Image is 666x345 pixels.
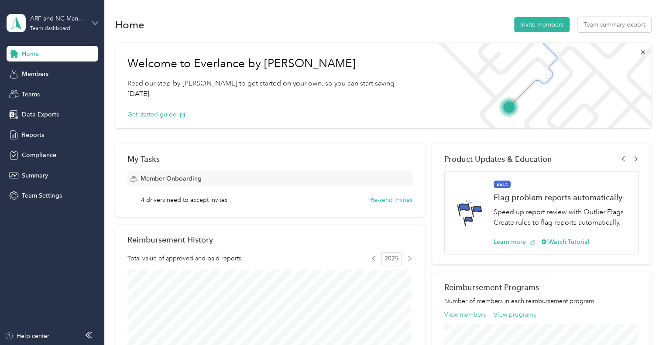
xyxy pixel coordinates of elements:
div: My Tasks [127,154,412,164]
span: Data Exports [22,110,59,119]
iframe: Everlance-gr Chat Button Frame [617,296,666,345]
h1: Home [115,20,144,29]
span: Member Onboarding [141,174,202,183]
span: Reports [22,130,44,140]
p: Speed up report review with Outlier Flags. Create rules to flag reports automatically. [494,207,629,228]
button: Get started guide [127,110,185,119]
span: Product Updates & Education [444,154,552,164]
span: Home [22,49,39,58]
button: Help center [5,331,49,341]
span: Total value of approved and paid reports [127,254,241,263]
button: Invite members [514,17,570,32]
button: Watch Tutorial [541,237,590,246]
button: Team summary export [577,17,651,32]
div: ARF and NC Management [30,14,85,23]
button: View members [444,310,486,319]
button: Re-send invites [371,195,412,205]
button: View programs [494,310,536,319]
h2: Reimbursement Programs [444,283,639,292]
span: 4 drivers need to accept invites [141,195,227,205]
div: Team dashboard [30,26,70,31]
p: Number of members in each reimbursement program. [444,297,639,306]
span: Compliance [22,150,56,160]
span: Members [22,69,48,79]
span: Summary [22,171,48,180]
h2: Reimbursement History [127,235,213,244]
h1: Flag problem reports automatically [494,193,629,202]
button: Learn more [494,237,535,246]
span: Team Settings [22,191,62,200]
img: Welcome to everlance [429,43,651,128]
span: Teams [22,90,40,99]
p: Read our step-by-[PERSON_NAME] to get started on your own, so you can start saving [DATE]. [127,78,417,99]
h1: Welcome to Everlance by [PERSON_NAME] [127,57,417,71]
span: BETA [494,181,511,188]
span: 2025 [381,252,402,265]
